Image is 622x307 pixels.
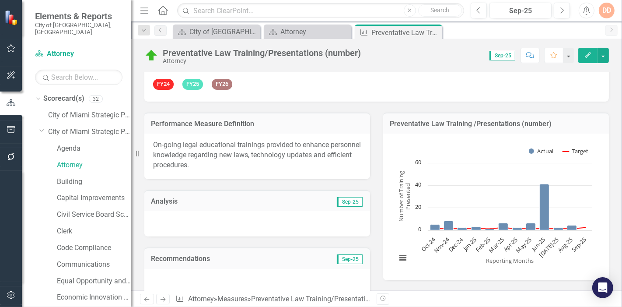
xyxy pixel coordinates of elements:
[151,198,257,205] h3: Analysis
[212,79,232,90] span: FY26
[537,147,553,155] text: Actual
[57,293,131,303] a: Economic Innovation and Development
[89,95,103,102] div: 32
[57,193,131,203] a: Capital Improvements
[337,254,363,264] span: Sep-25
[337,197,363,207] span: Sep-25
[472,227,481,230] path: Jan-25, 3. Actual.
[163,58,361,64] div: Attorney
[489,3,552,18] button: Sep-25
[474,236,492,254] text: Feb-25
[163,48,361,58] div: Preventative Law Training/Presentations (number)
[153,140,361,170] p: On-going legal educational trainings provided to enhance personnel knowledge regarding new laws, ...
[430,7,449,14] span: Search
[35,70,122,85] input: Search Below...
[57,144,131,154] a: Agenda
[392,140,597,272] svg: Interactive chart
[182,79,203,90] span: FY25
[529,236,547,253] text: Jun-25
[43,94,84,104] a: Scorecard(s)
[567,226,577,230] path: Aug-25, 4. Actual.
[57,177,131,187] a: Building
[189,26,258,37] div: City of [GEOGRAPHIC_DATA]
[35,11,122,21] span: Elements & Reports
[177,3,464,18] input: Search ClearPoint...
[540,184,549,230] path: Jun-25, 41. Actual.
[432,236,451,254] text: Nov-24
[35,21,122,36] small: City of [GEOGRAPHIC_DATA], [GEOGRAPHIC_DATA]
[251,295,407,303] div: Preventative Law Training/Presentations (number)
[217,295,248,303] a: Measures
[485,229,495,230] path: Feb-25, 1. Actual.
[280,26,349,37] div: Attorney
[419,236,437,254] text: Oct-24
[418,4,462,17] button: Search
[415,158,421,166] text: 60
[430,225,440,230] path: Oct-24, 5. Actual.
[153,79,174,90] span: FY24
[537,236,560,259] text: [DATE]-25
[35,49,122,59] a: Attorney
[447,236,465,254] text: Dec-24
[529,148,553,155] button: Show Actual
[151,255,297,263] h3: Recommendations
[502,236,519,253] text: Apr-25
[599,3,615,18] button: DD
[487,236,506,254] text: Mar-25
[371,27,440,38] div: Preventative Law Training/Presentations (number)
[57,160,131,170] a: Attorney
[4,10,20,25] img: ClearPoint Strategy
[48,127,131,137] a: City of Miami Strategic Plan (NEW)
[392,140,600,272] div: Chart. Highcharts interactive chart.
[57,260,131,270] a: Communications
[415,203,421,211] text: 20
[175,26,258,37] a: City of [GEOGRAPHIC_DATA]
[514,236,533,254] text: May-25
[151,120,363,128] h3: Performance Measure Definition
[397,171,412,222] text: Number of Training Presented
[57,276,131,286] a: Equal Opportunity and Diversity Programs
[493,6,549,16] div: Sep-25
[486,257,534,265] text: Reporting Months
[144,49,158,63] img: On Target
[461,236,479,253] text: Jan-25
[188,295,214,303] a: Attorney
[570,236,588,254] text: Sep-25
[458,228,467,230] path: Dec-24, 2. Actual.
[57,226,131,236] a: Clerk
[57,210,131,220] a: Civil Service Board Scorecard
[513,228,522,230] path: Apr-25, 2. Actual.
[592,277,613,298] div: Open Intercom Messenger
[415,180,421,188] text: 40
[444,221,454,230] path: Nov-24, 8. Actual.
[489,51,515,60] span: Sep-25
[554,228,563,230] path: Jul-25, 2. Actual.
[526,223,536,230] path: May-25, 6. Actual.
[175,294,370,304] div: » »
[572,147,588,155] text: Target
[556,236,574,254] text: Aug-25
[57,243,131,253] a: Code Compliance
[390,120,602,128] h3: Preventative Law Training /Presentations (number)
[266,26,349,37] a: Attorney
[48,110,131,120] a: City of Miami Strategic Plan
[499,223,508,230] path: Mar-25, 6. Actual.
[563,148,588,155] button: Show Target
[397,251,409,264] button: View chart menu, Chart
[418,225,421,233] text: 0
